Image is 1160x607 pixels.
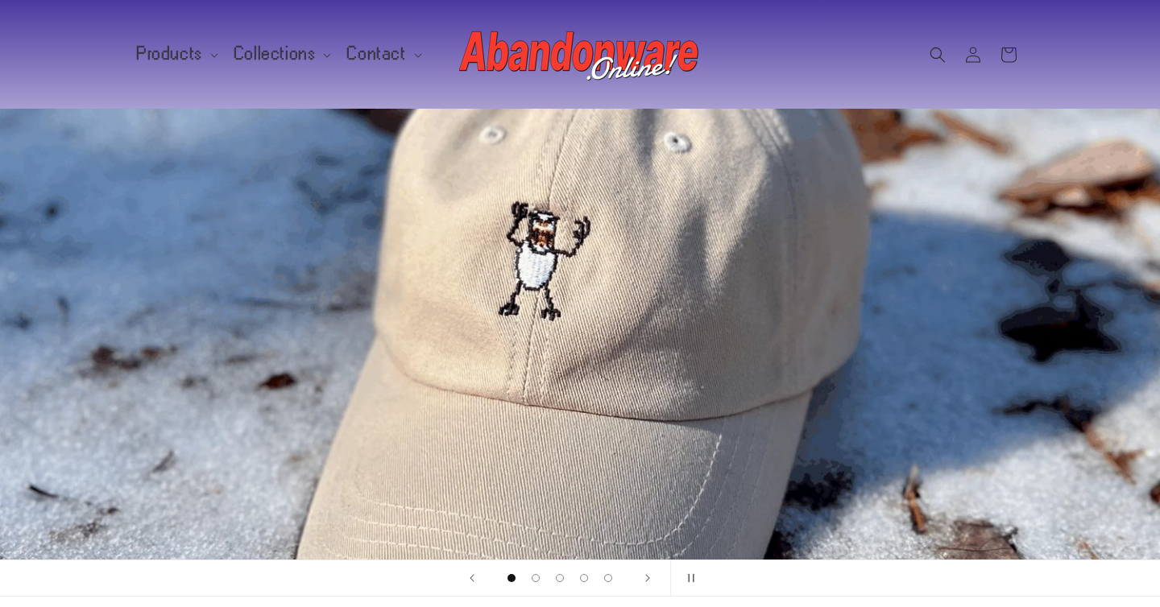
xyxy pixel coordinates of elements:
[234,47,317,61] span: Collections
[920,37,955,72] summary: Search
[630,560,665,596] button: Next slide
[137,47,203,61] span: Products
[596,566,620,590] button: Load slide 5 of 5
[225,37,338,71] summary: Collections
[670,560,706,596] button: Pause slideshow
[524,566,548,590] button: Load slide 2 of 5
[548,566,572,590] button: Load slide 3 of 5
[127,37,225,71] summary: Products
[572,566,596,590] button: Load slide 4 of 5
[454,16,707,93] a: Abandonware
[459,23,701,87] img: Abandonware
[338,37,428,71] summary: Contact
[347,47,406,61] span: Contact
[454,560,490,596] button: Previous slide
[499,566,524,590] button: Load slide 1 of 5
